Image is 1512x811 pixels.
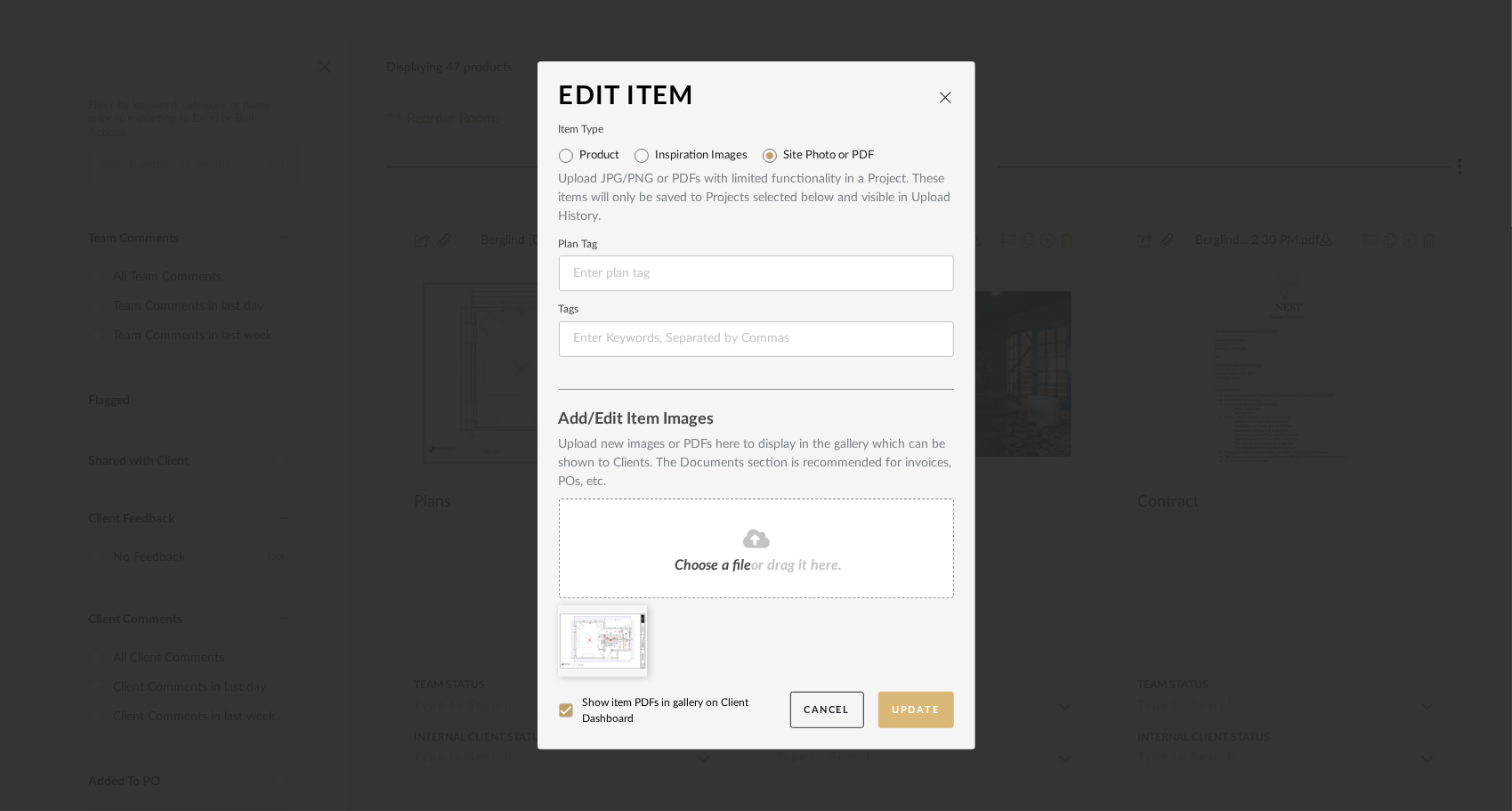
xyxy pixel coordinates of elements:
[559,126,954,134] label: Item Type
[559,170,954,226] div: Upload JPG/PNG or PDFs with limited functionality in a Project. These items will only be saved to...
[559,411,954,429] div: Add/Edit Item Images
[559,240,954,249] label: Plan Tag
[580,149,620,163] label: Product
[784,149,875,163] label: Site Photo or PDF
[938,89,954,105] button: close
[559,305,954,314] label: Tags
[878,692,954,728] button: Update
[752,558,843,572] span: or drag it here.
[559,435,954,491] div: Upload new images or PDFs here to display in the gallery which can be shown to Clients. The Docum...
[559,83,938,111] div: Edit Item
[559,255,954,291] input: Enter plan tag
[656,149,748,163] label: Inspiration Images
[559,694,790,726] label: Show item PDFs in gallery on Client Dashboard
[790,692,864,728] button: Cancel
[675,558,752,572] span: Choose a file
[559,321,954,357] input: Enter Keywords, Separated by Commas
[559,142,954,170] mat-radio-group: Select item type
